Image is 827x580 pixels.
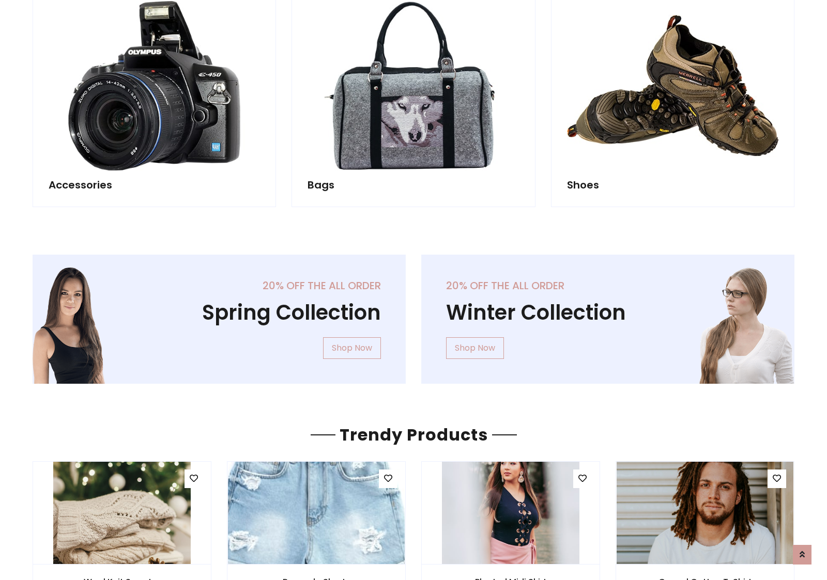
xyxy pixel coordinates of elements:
h5: Bags [308,179,519,191]
h5: Shoes [567,179,778,191]
a: Shop Now [446,337,504,359]
span: Trendy Products [335,423,492,446]
h5: 20% off the all order [57,279,381,292]
a: Shop Now [323,337,381,359]
h5: 20% off the all order [446,279,770,292]
h5: Accessories [49,179,260,191]
h1: Spring Collection [57,300,381,325]
h1: Winter Collection [446,300,770,325]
